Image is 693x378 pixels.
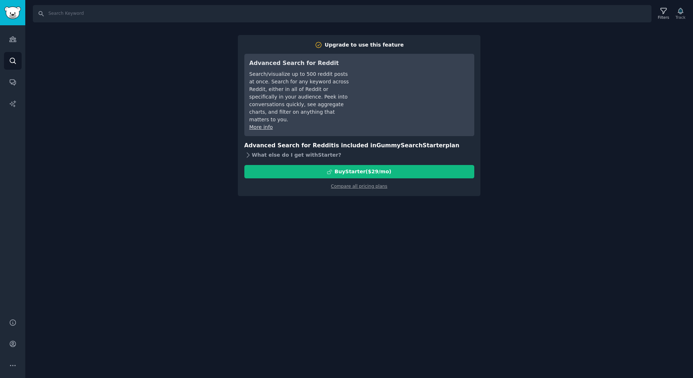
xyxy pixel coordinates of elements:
[244,150,474,160] div: What else do I get with Starter ?
[376,142,445,149] span: GummySearch Starter
[325,41,404,49] div: Upgrade to use this feature
[244,165,474,178] button: BuyStarter($29/mo)
[4,6,21,19] img: GummySearch logo
[249,70,351,123] div: Search/visualize up to 500 reddit posts at once. Search for any keyword across Reddit, either in ...
[658,15,669,20] div: Filters
[361,59,469,113] iframe: YouTube video player
[249,124,273,130] a: More info
[331,184,387,189] a: Compare all pricing plans
[244,141,474,150] h3: Advanced Search for Reddit is included in plan
[249,59,351,68] h3: Advanced Search for Reddit
[33,5,651,22] input: Search Keyword
[335,168,391,175] div: Buy Starter ($ 29 /mo )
